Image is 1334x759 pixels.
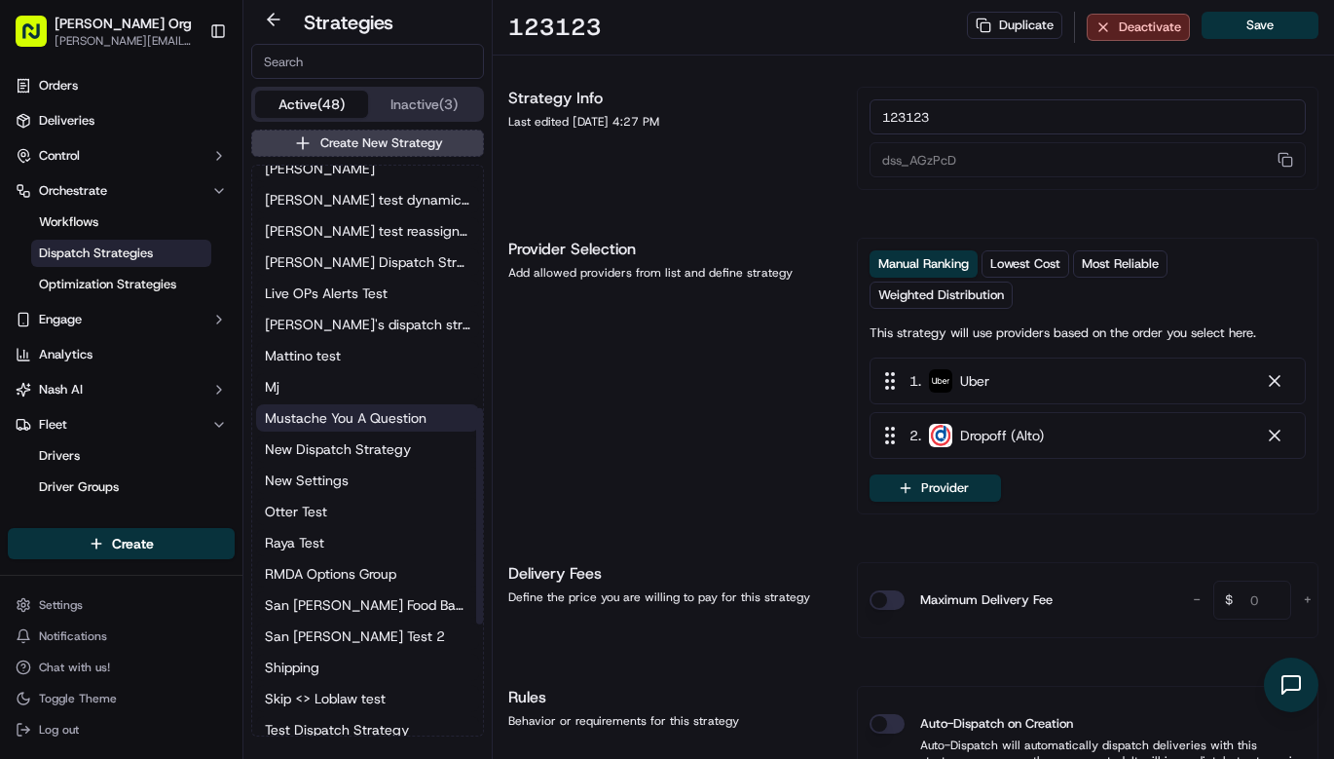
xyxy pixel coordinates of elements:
[990,255,1060,273] span: Lowest Cost
[265,190,470,209] span: [PERSON_NAME] test dynamic dispatch fairshare
[256,280,479,307] button: Live OPs Alerts Test
[368,91,481,118] button: Inactive (3)
[256,716,479,743] button: Test Dispatch Strategy
[265,595,470,615] span: San [PERSON_NAME] Food Bank Test
[39,77,78,95] span: Orders
[256,498,479,525] button: Otter Test
[39,447,80,465] span: Drivers
[256,436,479,463] button: New Dispatch Strategy
[39,510,71,527] span: Shifts
[55,14,192,33] button: [PERSON_NAME] Org
[39,722,79,738] span: Log out
[256,311,479,338] button: [PERSON_NAME]'s dispatch strategy test
[265,252,470,272] span: [PERSON_NAME] Dispatch Strategy
[929,424,952,447] img: dropoff_logo_v2.png
[256,623,479,650] button: San [PERSON_NAME] Test 2
[39,311,82,328] span: Engage
[184,283,313,302] span: API Documentation
[878,425,1044,446] div: 2 .
[8,591,235,619] button: Settings
[256,217,479,245] button: [PERSON_NAME] test reassignment strategy
[265,689,386,708] span: Skip <> Loblaw test
[265,284,388,303] span: Live OPs Alerts Test
[508,562,834,586] h1: Delivery Fees
[8,140,235,171] button: Control
[265,377,279,397] span: Mj
[256,560,479,588] button: RMDA Options Group
[1082,255,1159,273] span: Most Reliable
[870,474,1001,502] button: Provider
[8,175,235,207] button: Orchestrate
[1202,12,1318,39] button: Save
[39,660,110,675] span: Chat with us!
[31,271,211,298] a: Optimization Strategies
[39,478,119,496] span: Driver Groups
[920,590,1053,610] label: Maximum Delivery Fee
[255,91,368,118] button: Active (48)
[265,315,470,334] span: [PERSON_NAME]'s dispatch strategy test
[929,369,952,393] img: uber-new-logo.jpeg
[508,686,834,709] h1: Rules
[251,44,484,79] input: Search
[8,716,235,743] button: Log out
[920,714,1073,734] label: Auto-Dispatch on Creation
[39,112,94,130] span: Deliveries
[39,597,83,613] span: Settings
[8,528,235,559] button: Create
[19,19,58,58] img: Nash
[256,186,479,213] a: [PERSON_NAME] test dynamic dispatch fairshare
[165,285,180,300] div: 💻
[39,213,98,231] span: Workflows
[870,358,1306,404] div: 1. Uber
[870,412,1306,459] div: 2. Dropoff (Alto)
[256,248,479,276] button: [PERSON_NAME] Dispatch Strategy
[157,275,320,310] a: 💻API Documentation
[508,12,602,43] h1: 123123
[55,33,194,49] button: [PERSON_NAME][EMAIL_ADDRESS][PERSON_NAME]
[256,529,479,556] button: Raya Test
[66,206,246,221] div: We're available if you need us!
[870,282,1013,309] button: Weighted Distribution
[265,439,411,459] span: New Dispatch Strategy
[137,329,236,345] a: Powered byPylon
[112,534,154,553] span: Create
[265,658,319,677] span: Shipping
[265,564,396,584] span: RMDA Options Group
[194,330,236,345] span: Pylon
[256,342,479,369] button: Mattino test
[39,276,176,293] span: Optimization Strategies
[508,589,834,605] div: Define the price you are willing to pay for this strategy
[256,373,479,400] button: Mj
[508,114,834,130] div: Last edited [DATE] 4:27 PM
[39,182,107,200] span: Orchestrate
[39,283,149,302] span: Knowledge Base
[265,221,470,241] span: [PERSON_NAME] test reassignment strategy
[256,467,479,494] button: New Settings
[265,346,341,365] span: Mattino test
[39,245,153,262] span: Dispatch Strategies
[8,409,235,440] button: Fleet
[39,628,107,644] span: Notifications
[8,304,235,335] button: Engage
[256,404,479,432] button: Mustache You A Question
[304,9,393,36] h2: Strategies
[265,159,375,178] span: [PERSON_NAME]
[256,685,479,712] button: Skip <> Loblaw test
[8,374,235,405] button: Nash AI
[967,12,1062,39] button: Duplicate
[19,78,354,109] p: Welcome 👋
